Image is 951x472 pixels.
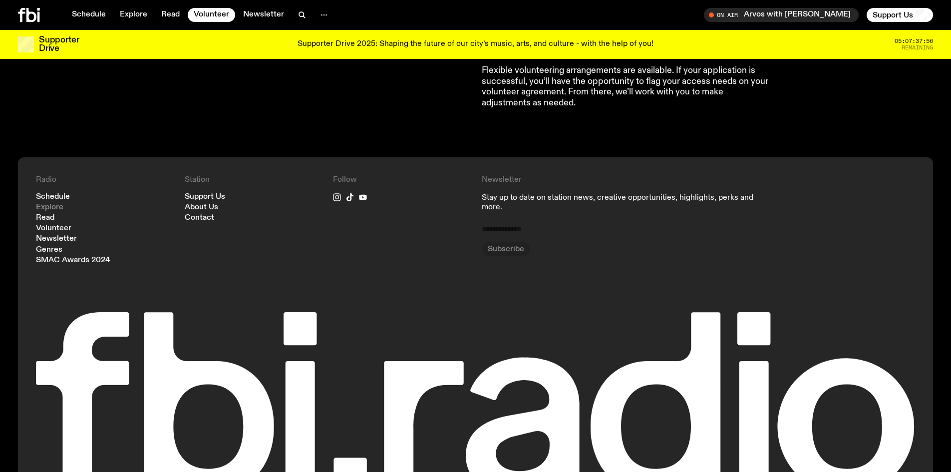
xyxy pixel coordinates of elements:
[36,257,110,264] a: SMAC Awards 2024
[36,235,77,243] a: Newsletter
[188,8,235,22] a: Volunteer
[66,8,112,22] a: Schedule
[36,175,173,185] h4: Radio
[482,65,769,108] p: Flexible volunteering arrangements are available. If your application is successful, you’ll have ...
[185,175,321,185] h4: Station
[482,193,767,212] p: Stay up to date on station news, creative opportunities, highlights, perks and more.
[482,175,767,185] h4: Newsletter
[704,8,859,22] button: On AirArvos with [PERSON_NAME]
[902,45,933,50] span: Remaining
[39,36,79,53] h3: Supporter Drive
[36,225,71,232] a: Volunteer
[36,214,54,222] a: Read
[185,193,225,201] a: Support Us
[482,242,530,256] button: Subscribe
[155,8,186,22] a: Read
[36,246,62,254] a: Genres
[873,10,913,19] span: Support Us
[867,8,933,22] button: Support Us
[185,204,218,211] a: About Us
[36,204,63,211] a: Explore
[185,214,214,222] a: Contact
[237,8,290,22] a: Newsletter
[36,193,70,201] a: Schedule
[333,175,470,185] h4: Follow
[298,40,653,49] p: Supporter Drive 2025: Shaping the future of our city’s music, arts, and culture - with the help o...
[114,8,153,22] a: Explore
[895,38,933,44] span: 05:07:37:56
